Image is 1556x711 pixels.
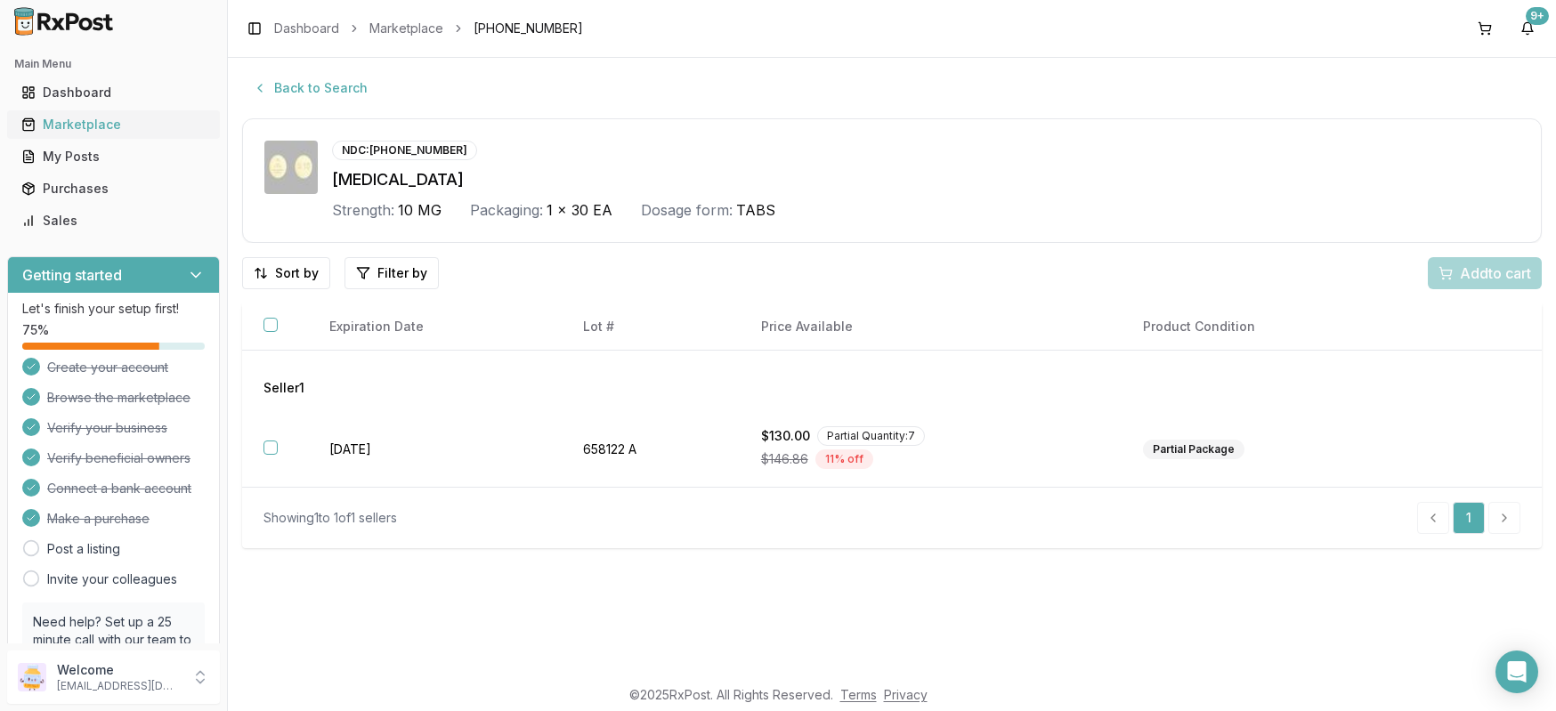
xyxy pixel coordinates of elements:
[817,426,925,446] div: Partial Quantity: 7
[740,303,1122,351] th: Price Available
[47,540,120,558] a: Post a listing
[562,303,740,351] th: Lot #
[22,264,122,286] h3: Getting started
[1495,650,1538,693] div: Open Intercom Messenger
[547,199,612,221] span: 1 x 30 EA
[22,321,49,339] span: 75 %
[1417,502,1520,534] nav: pagination
[7,78,220,107] button: Dashboard
[840,687,877,702] a: Terms
[274,20,339,37] a: Dashboard
[14,57,213,71] h2: Main Menu
[815,449,873,469] div: 11 % off
[761,450,808,468] span: $146.86
[242,72,378,104] button: Back to Search
[474,20,583,37] span: [PHONE_NUMBER]
[1143,440,1244,459] div: Partial Package
[47,449,190,467] span: Verify beneficial owners
[14,205,213,237] a: Sales
[332,199,394,221] div: Strength:
[736,199,775,221] span: TABS
[1513,14,1542,43] button: 9+
[47,510,150,528] span: Make a purchase
[1526,7,1549,25] div: 9+
[47,359,168,376] span: Create your account
[377,264,427,282] span: Filter by
[641,199,733,221] div: Dosage form:
[57,661,181,679] p: Welcome
[761,426,1100,446] div: $130.00
[14,109,213,141] a: Marketplace
[22,300,205,318] p: Let's finish your setup first!
[7,206,220,235] button: Sales
[884,687,928,702] a: Privacy
[21,180,206,198] div: Purchases
[14,173,213,205] a: Purchases
[7,174,220,203] button: Purchases
[332,167,1520,192] div: [MEDICAL_DATA]
[7,110,220,139] button: Marketplace
[47,419,167,437] span: Verify your business
[1122,303,1408,351] th: Product Condition
[7,7,121,36] img: RxPost Logo
[14,141,213,173] a: My Posts
[33,613,194,667] p: Need help? Set up a 25 minute call with our team to set up.
[1453,502,1485,534] a: 1
[369,20,443,37] a: Marketplace
[47,480,191,497] span: Connect a bank account
[398,199,442,221] span: 10 MG
[275,264,319,282] span: Sort by
[264,141,318,194] img: Jardiance 10 MG TABS
[57,679,181,693] p: [EMAIL_ADDRESS][DOMAIN_NAME]
[332,141,477,160] div: NDC: [PHONE_NUMBER]
[47,570,177,588] a: Invite your colleagues
[21,84,206,101] div: Dashboard
[21,212,206,230] div: Sales
[308,412,562,488] td: [DATE]
[274,20,583,37] nav: breadcrumb
[263,509,397,527] div: Showing 1 to 1 of 1 sellers
[18,663,46,691] img: User avatar
[263,379,304,397] span: Seller 1
[470,199,543,221] div: Packaging:
[308,303,562,351] th: Expiration Date
[562,412,740,488] td: 658122 A
[21,148,206,166] div: My Posts
[47,389,190,407] span: Browse the marketplace
[344,257,439,289] button: Filter by
[21,116,206,133] div: Marketplace
[7,142,220,171] button: My Posts
[242,257,330,289] button: Sort by
[14,77,213,109] a: Dashboard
